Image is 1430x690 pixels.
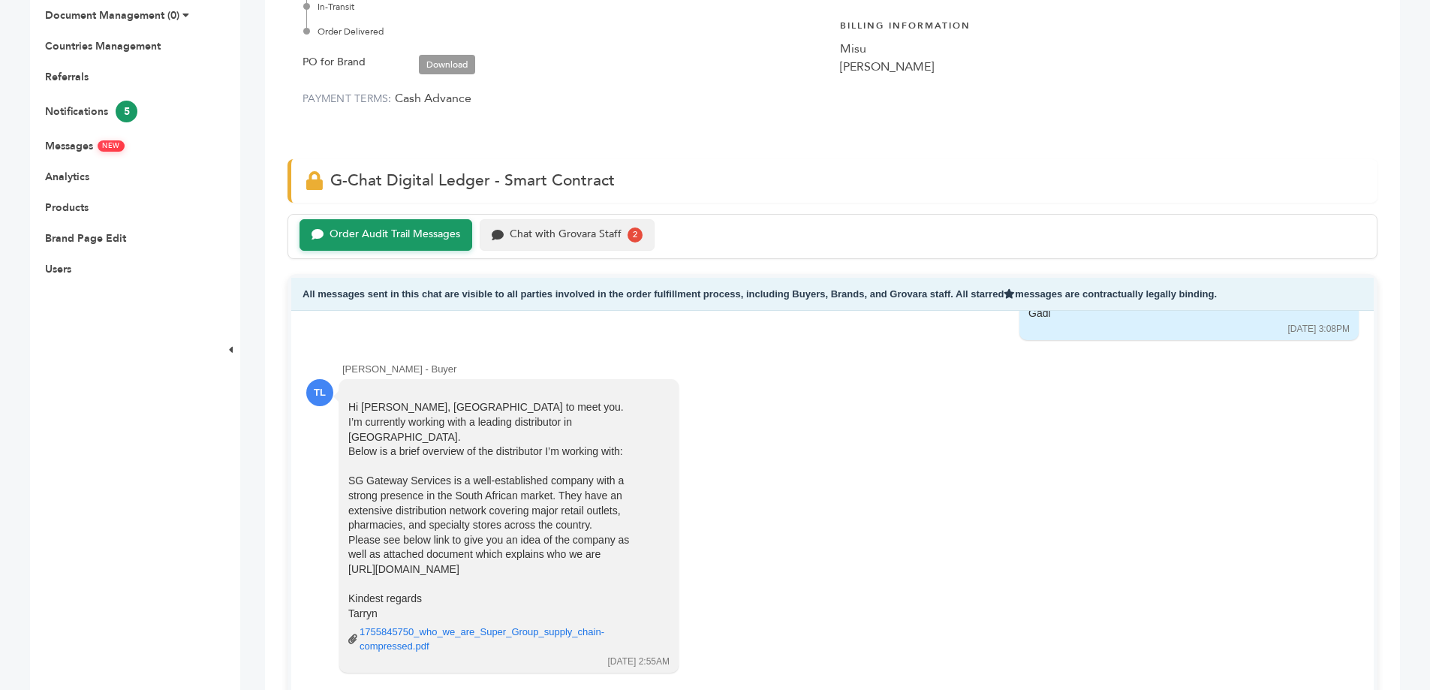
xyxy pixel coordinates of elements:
a: Brand Page Edit [45,231,126,246]
span: NEW [98,140,125,152]
a: Download [419,55,475,74]
a: Notifications5 [45,104,137,119]
span: Kindest regards [348,592,422,604]
div: Hi [PERSON_NAME], [GEOGRAPHIC_DATA] to meet you. [348,400,649,652]
span: [URL][DOMAIN_NAME] [348,563,459,575]
a: MessagesNEW [45,139,125,153]
span: Please see below link to give you an idea of the company as well as attached document which expla... [348,534,629,561]
div: [PERSON_NAME] - Buyer [342,363,1359,376]
div: SG Gateway Services is a well-established company with a strong presence in the South African mar... [348,474,649,532]
label: PO for Brand [303,53,366,71]
span: Cash Advance [395,90,471,107]
span: G-Chat Digital Ledger - Smart Contract [330,170,615,191]
a: Countries Management [45,39,161,53]
div: [DATE] 3:08PM [1288,323,1350,336]
a: Analytics [45,170,89,184]
div: TL [306,379,333,406]
label: PAYMENT TERMS: [303,92,392,106]
div: Chat with Grovara Staff [510,228,622,241]
div: All messages sent in this chat are visible to all parties involved in the order fulfillment proce... [291,278,1374,312]
span: Tarryn [348,607,378,619]
a: Document Management (0) [45,8,179,23]
div: Order Audit Trail Messages [330,228,460,241]
a: Users [45,262,71,276]
div: I’m currently working with a leading distributor in [GEOGRAPHIC_DATA]. [348,415,649,577]
div: [DATE] 2:55AM [608,655,670,668]
div: [PERSON_NAME] [840,58,1362,76]
a: 1755845750_who_we_are_Super_Group_supply_chain-compressed.pdf [360,625,649,652]
div: 2 [628,227,643,243]
a: Products [45,200,89,215]
a: Referrals [45,70,89,84]
div: Misu [840,40,1362,58]
div: Order Delivered [306,25,825,38]
h4: Billing Information [840,8,1362,40]
div: Below is a brief overview of the distributor I’m working with: [348,444,649,459]
span: 5 [116,101,137,122]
